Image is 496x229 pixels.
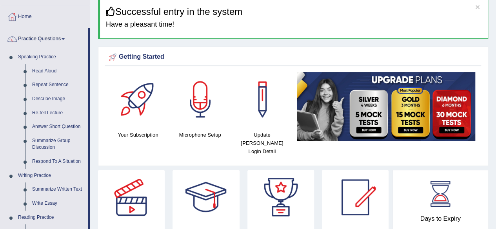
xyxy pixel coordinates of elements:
[402,215,479,222] h4: Days to Expiry
[106,7,482,17] h3: Successful entry in the system
[111,131,165,139] h4: Your Subscription
[106,21,482,29] h4: Have a pleasant time!
[173,131,227,139] h4: Microphone Setup
[0,6,90,25] a: Home
[15,50,88,64] a: Speaking Practice
[29,120,88,134] a: Answer Short Question
[107,51,479,63] div: Getting Started
[29,92,88,106] a: Describe Image
[0,28,88,48] a: Practice Questions
[297,72,475,141] img: small5.jpg
[29,155,88,169] a: Respond To A Situation
[29,134,88,155] a: Summarize Group Discussion
[29,106,88,120] a: Re-tell Lecture
[29,182,88,197] a: Summarize Written Text
[475,3,480,11] button: ×
[29,78,88,92] a: Repeat Sentence
[29,197,88,211] a: Write Essay
[235,131,289,155] h4: Update [PERSON_NAME] Login Detail
[15,211,88,225] a: Reading Practice
[15,169,88,183] a: Writing Practice
[29,64,88,78] a: Read Aloud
